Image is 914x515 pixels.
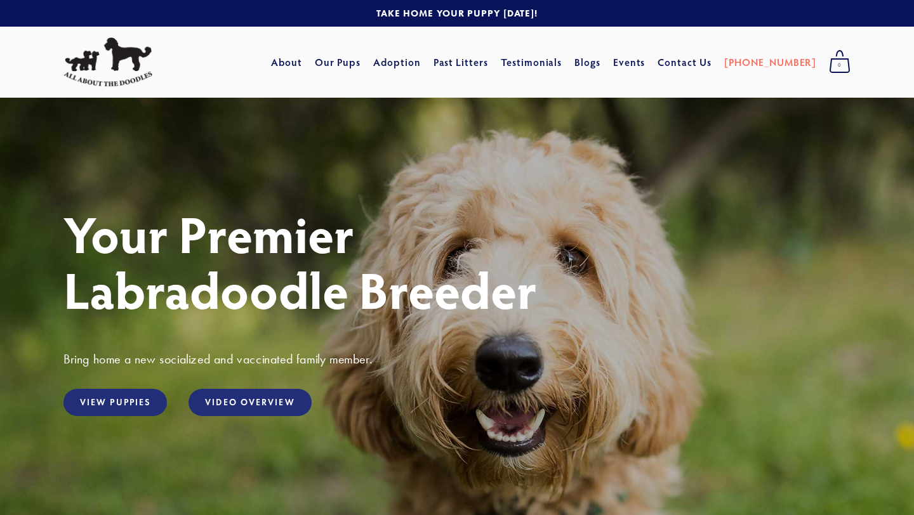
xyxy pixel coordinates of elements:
a: About [271,51,302,74]
a: Past Litters [434,55,489,68]
img: All About The Doodles [63,37,152,87]
a: Blogs [574,51,600,74]
a: Events [613,51,646,74]
h3: Bring home a new socialized and vaccinated family member. [63,351,851,367]
span: 0 [829,57,851,74]
a: Video Overview [189,389,311,416]
a: Our Pups [315,51,361,74]
a: Testimonials [501,51,562,74]
a: 0 items in cart [823,46,857,78]
a: [PHONE_NUMBER] [724,51,816,74]
a: View Puppies [63,389,167,416]
a: Contact Us [658,51,712,74]
h1: Your Premier Labradoodle Breeder [63,205,851,317]
a: Adoption [373,51,421,74]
